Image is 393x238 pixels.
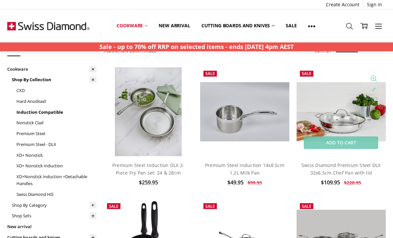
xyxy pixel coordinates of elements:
span: $109.95 [321,179,340,186]
a: Swiss Diamond HD [16,189,96,200]
span: $99.95 [248,179,262,186]
span: Sale [205,203,215,209]
a: XD+ Nonstick [16,150,96,161]
a: Add to Cart [304,136,378,149]
a: Premium Steel [16,128,96,139]
a: Swiss Diamond Premium Steel DLX 32x6.5cm Chef Pan with lid [297,67,386,156]
img: Swiss Diamond Premium Steel DLX 32x6.5cm Chef Pan with lid [297,82,386,142]
span: Sale [302,71,311,76]
span: Sale [109,203,118,209]
span: $259.95 [139,179,158,186]
h1: Induction Compatible [104,48,156,53]
a: New arrival [7,221,96,232]
a: Premium Steel Induction DLX 2-Piece Fry Pan set: 24 & 28cm [112,162,185,176]
a: Premium steel DLX 2pc fry pan set (28 and 24cm) life style shot [104,67,193,156]
a: Cutting boards and knives [196,18,280,33]
span: Sale [205,71,215,76]
a: Shop By Category [12,200,96,211]
a: XD+Nonstick Induction +Detachable Handles [16,171,96,189]
a: Cookware [7,64,96,75]
span: $49.95 [227,179,244,186]
a: New arrival [153,18,196,33]
a: Premium Steel Induction 14x8.5cm 1.2L Milk Pan [205,162,284,176]
a: Shop By Collection [12,74,96,85]
img: Premium Steel Induction 14x8.5cm 1.2L Milk Pan [200,82,289,142]
span: $220.95 [344,179,361,186]
a: Nonstick Clad [16,117,96,128]
a: Swiss Diamond Premium Steel DLX 32x6.5cm Chef Pan with lid [301,162,381,176]
img: Free Shipping On Every Order [7,10,90,42]
a: CXD [16,85,96,96]
a: Premium Steel - DLX [16,139,96,150]
a: Shop Sets [12,210,96,221]
a: Show All [302,18,321,33]
a: Cookware [111,18,153,33]
a: Induction Compatible [16,107,96,118]
a: Hard Anodised [16,96,96,107]
a: XD+ Nonstick Induction [16,160,96,171]
img: Premium steel DLX 2pc fry pan set (28 and 24cm) life style shot [115,67,182,156]
strong: Sale - up to 70% off RRP on selected items - ends [DATE] 4pm AEST [99,43,294,51]
a: Premium Steel Induction 14x8.5cm 1.2L Milk Pan [200,67,289,156]
span: Sale [302,203,311,209]
a: Sale [280,18,302,33]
